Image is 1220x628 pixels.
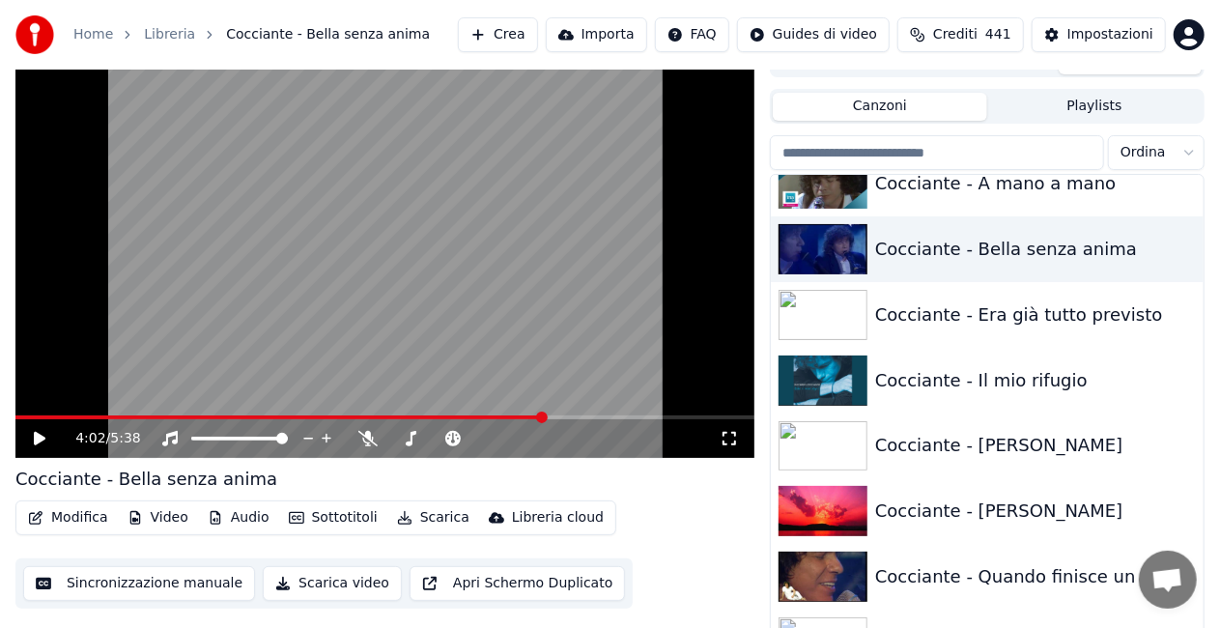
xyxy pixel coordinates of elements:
a: Libreria [144,25,195,44]
div: Cocciante - A mano a mano [875,170,1196,197]
div: Aprire la chat [1139,551,1197,609]
div: Cocciante - Quando finisce un amore [875,563,1196,590]
button: Crea [458,17,537,52]
nav: breadcrumb [73,25,430,44]
button: Crediti441 [897,17,1024,52]
button: Audio [200,504,277,531]
div: Cocciante - [PERSON_NAME] [875,432,1196,459]
button: Sottotitoli [281,504,385,531]
span: Ordina [1121,143,1166,162]
img: youka [15,15,54,54]
button: Sincronizzazione manuale [23,566,255,601]
div: Cocciante - [PERSON_NAME] [875,498,1196,525]
span: 441 [985,25,1011,44]
button: Playlists [987,93,1202,121]
button: Canzoni [773,93,987,121]
button: Scarica video [263,566,402,601]
a: Home [73,25,113,44]
button: Modifica [20,504,116,531]
span: 5:38 [110,429,140,448]
button: Impostazioni [1032,17,1166,52]
div: Libreria cloud [512,508,604,528]
button: Importa [546,17,647,52]
span: Cocciante - Bella senza anima [226,25,430,44]
button: Apri Schermo Duplicato [410,566,625,601]
div: Impostazioni [1067,25,1153,44]
span: Crediti [933,25,978,44]
span: 4:02 [75,429,105,448]
div: Cocciante - Bella senza anima [15,466,277,493]
button: Scarica [389,504,477,531]
div: / [75,429,122,448]
div: Cocciante - Era già tutto previsto [875,301,1196,328]
div: Cocciante - Bella senza anima [875,236,1196,263]
button: Guides di video [737,17,890,52]
div: Cocciante - Il mio rifugio [875,367,1196,394]
button: FAQ [655,17,729,52]
button: Video [120,504,196,531]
